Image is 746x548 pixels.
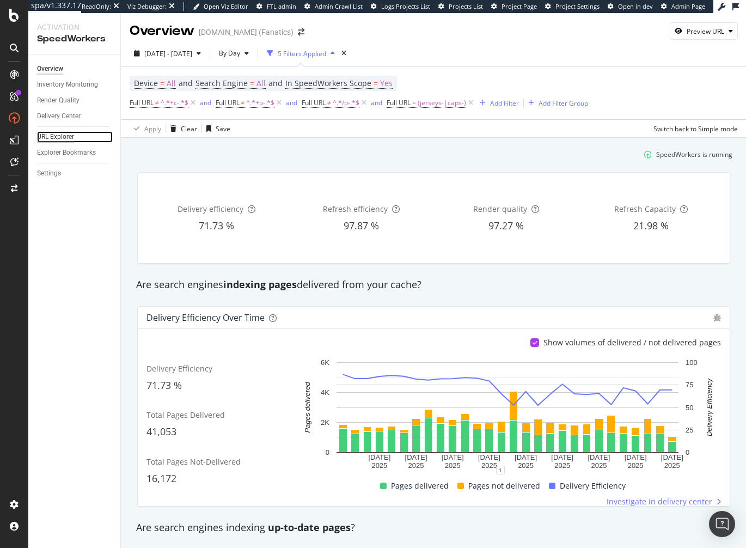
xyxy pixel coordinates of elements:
[368,453,390,461] text: [DATE]
[37,131,74,143] div: URL Explorer
[37,33,112,45] div: SpeedWorkers
[256,76,266,91] span: All
[705,378,713,437] text: Delivery Efficiency
[515,453,537,461] text: [DATE]
[491,2,537,11] a: Project Page
[160,78,164,88] span: =
[591,461,607,470] text: 2025
[134,78,158,88] span: Device
[664,461,680,470] text: 2025
[321,418,329,427] text: 2K
[223,278,297,291] strong: indexing pages
[146,472,176,485] span: 16,172
[686,448,689,456] text: 0
[195,78,248,88] span: Search Engine
[202,120,230,137] button: Save
[146,456,241,467] span: Total Pages Not-Delivered
[438,2,483,11] a: Projects List
[278,49,326,58] div: 5 Filters Applied
[37,63,113,75] a: Overview
[709,511,735,537] div: Open Intercom Messenger
[37,147,113,159] a: Explorer Bookmarks
[405,453,427,461] text: [DATE]
[321,388,329,397] text: 4K
[445,461,461,470] text: 2025
[144,49,192,58] span: [DATE] - [DATE]
[146,410,225,420] span: Total Pages Delivered
[502,2,537,10] span: Project Page
[686,426,693,434] text: 25
[339,48,348,59] div: times
[475,96,519,109] button: Add Filter
[130,45,205,62] button: [DATE] - [DATE]
[131,521,737,535] div: Are search engines indexing ?
[315,2,363,10] span: Admin Crawl List
[381,2,430,10] span: Logs Projects List
[37,95,80,106] div: Render Quality
[179,78,193,88] span: and
[627,461,643,470] text: 2025
[588,453,610,461] text: [DATE]
[321,358,329,367] text: 6K
[37,168,113,179] a: Settings
[166,120,197,137] button: Clear
[371,2,430,11] a: Logs Projects List
[37,131,113,143] a: URL Explorer
[468,479,540,492] span: Pages not delivered
[551,453,573,461] text: [DATE]
[193,2,248,11] a: Open Viz Editor
[285,78,371,88] span: In SpeedWorkers Scope
[286,98,297,108] button: and
[267,2,296,10] span: FTL admin
[130,120,161,137] button: Apply
[144,124,161,133] div: Apply
[554,461,570,470] text: 2025
[449,2,483,10] span: Projects List
[387,98,411,107] span: Full URL
[490,99,519,108] div: Add Filter
[167,76,176,91] span: All
[607,496,712,507] span: Investigate in delivery center
[286,98,297,107] div: and
[199,27,293,38] div: [DOMAIN_NAME] (Fanatics)
[303,382,311,433] text: Pages delivered
[524,96,588,109] button: Add Filter Group
[671,2,705,10] span: Admin Page
[371,461,387,470] text: 2025
[37,147,96,159] div: Explorer Bookmarks
[653,124,738,133] div: Switch back to Simple mode
[323,204,388,214] span: Refresh efficiency
[649,120,738,137] button: Switch back to Simple mode
[418,95,466,111] span: (jerseys-|caps-)
[298,28,304,36] div: arrow-right-arrow-left
[304,2,363,11] a: Admin Crawl List
[250,78,254,88] span: =
[146,363,212,374] span: Delivery Efficiency
[293,357,721,470] svg: A chart.
[614,204,676,214] span: Refresh Capacity
[481,461,497,470] text: 2025
[442,453,464,461] text: [DATE]
[687,27,724,36] div: Preview URL
[624,453,646,461] text: [DATE]
[545,2,600,11] a: Project Settings
[200,98,211,107] div: and
[408,461,424,470] text: 2025
[37,95,113,106] a: Render Quality
[713,314,721,321] div: bug
[268,78,283,88] span: and
[130,98,154,107] span: Full URL
[686,381,693,389] text: 75
[146,425,176,438] span: 41,053
[496,466,505,474] div: 1
[488,219,524,232] span: 97.27 %
[391,479,449,492] span: Pages delivered
[181,124,197,133] div: Clear
[539,99,588,108] div: Add Filter Group
[204,2,248,10] span: Open Viz Editor
[661,453,683,461] text: [DATE]
[686,404,693,412] text: 50
[131,278,737,292] div: Are search engines delivered from your cache?
[371,98,382,107] div: and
